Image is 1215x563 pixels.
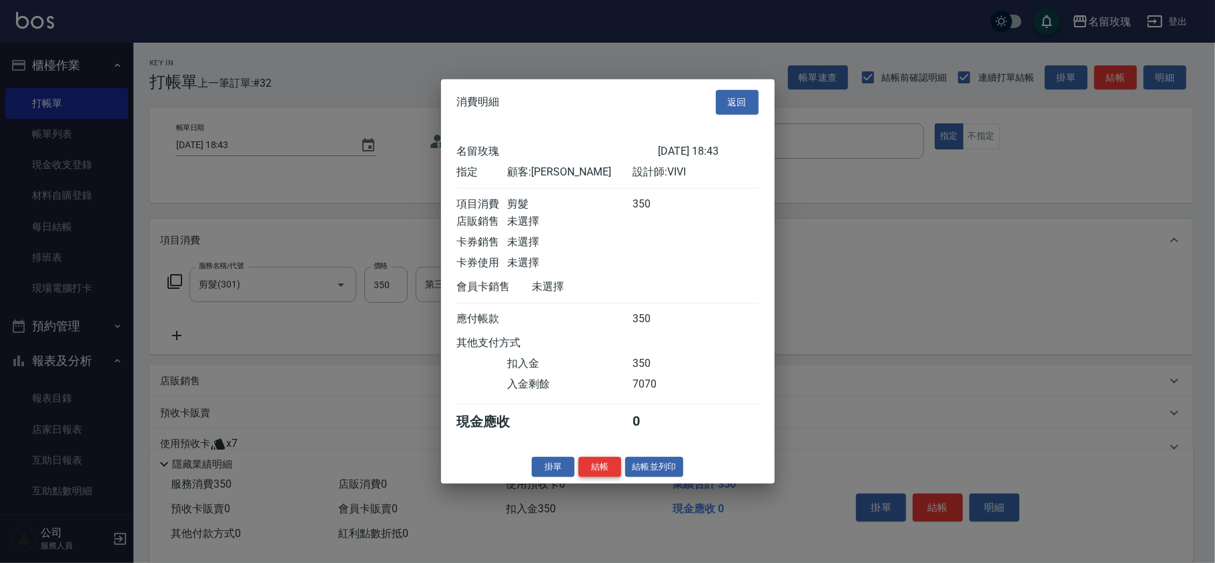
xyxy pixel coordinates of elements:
div: 應付帳款 [457,312,507,326]
div: 未選擇 [507,235,633,249]
div: 入金剩餘 [507,377,633,391]
div: 顧客: [PERSON_NAME] [507,165,633,179]
div: [DATE] 18:43 [658,144,759,158]
div: 會員卡銷售 [457,279,532,294]
div: 現金應收 [457,412,532,430]
div: 350 [633,197,683,211]
div: 350 [633,356,683,370]
span: 消費明細 [457,95,500,109]
div: 扣入金 [507,356,633,370]
button: 結帳並列印 [625,456,683,477]
div: 名留玫瑰 [457,144,658,158]
div: 未選擇 [507,255,633,269]
div: 7070 [633,377,683,391]
div: 卡券使用 [457,255,507,269]
div: 指定 [457,165,507,179]
div: 項目消費 [457,197,507,211]
button: 結帳 [578,456,621,477]
div: 0 [633,412,683,430]
button: 返回 [716,90,759,115]
div: 未選擇 [532,279,658,294]
div: 其他支付方式 [457,336,558,350]
div: 卡券銷售 [457,235,507,249]
button: 掛單 [532,456,574,477]
div: 設計師: VIVI [633,165,758,179]
div: 未選擇 [507,214,633,228]
div: 剪髮 [507,197,633,211]
div: 店販銷售 [457,214,507,228]
div: 350 [633,312,683,326]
